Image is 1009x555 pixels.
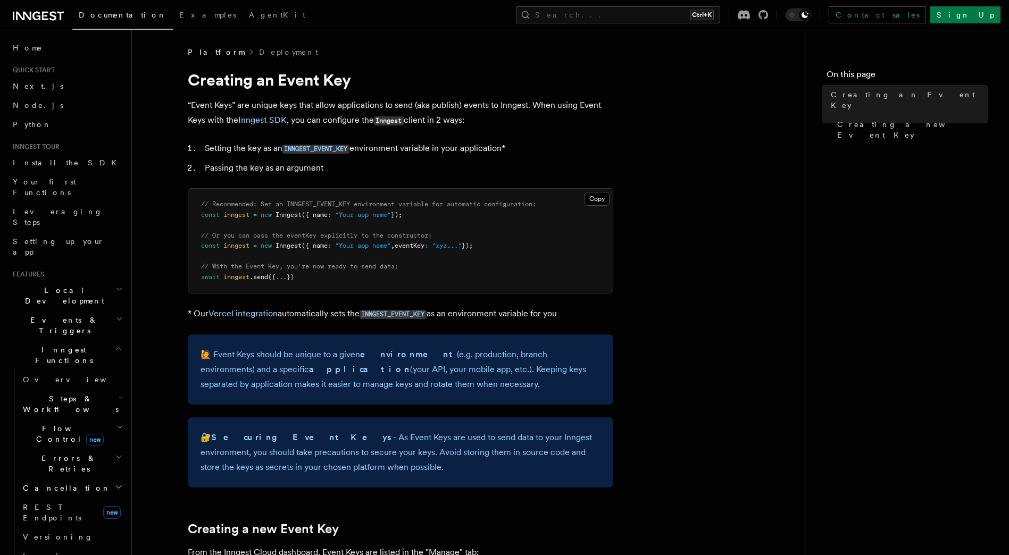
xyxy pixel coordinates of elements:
button: Toggle dark mode [786,9,811,21]
a: Contact sales [829,6,926,23]
a: Examples [173,3,243,29]
a: Install the SDK [9,153,125,172]
span: eventKey [395,242,424,249]
span: .send [249,273,268,281]
span: Creating an Event Key [831,89,988,111]
h1: Creating an Event Key [188,70,613,89]
span: : [424,242,428,249]
a: Creating a new Event Key [833,115,988,145]
p: * Our automatically sets the as an environment variable for you [188,306,613,322]
a: Sign Up [930,6,1000,23]
span: Examples [179,11,236,19]
button: Events & Triggers [9,310,125,340]
span: Quick start [9,66,55,74]
span: Home [13,43,43,53]
span: new [86,434,104,445]
button: Copy [585,192,610,206]
h4: On this page [827,68,988,85]
a: Home [9,38,125,57]
span: Versioning [23,533,93,541]
a: Python [9,115,125,134]
a: Documentation [72,3,173,30]
span: }); [462,242,473,249]
a: Your first Functions [9,172,125,202]
span: : [328,211,331,218]
span: Python [13,120,52,129]
span: // Or you can pass the eventKey explicitly to the constructor: [201,232,432,239]
span: = [253,242,257,249]
span: : [328,242,331,249]
span: // With the Event Key, you're now ready to send data: [201,263,398,270]
a: Overview [19,370,125,389]
code: INNGEST_EVENT_KEY [360,310,427,319]
span: Creating a new Event Key [837,119,988,140]
a: Next.js [9,77,125,96]
span: Documentation [79,11,166,19]
span: AgentKit [249,11,305,19]
span: await [201,273,220,281]
span: Local Development [9,285,116,306]
strong: Securing Event Keys [211,432,393,442]
strong: environment [360,349,457,359]
span: Errors & Retries [19,453,115,474]
span: Your first Functions [13,178,76,197]
span: inngest [223,242,249,249]
a: Vercel integration [209,308,278,318]
span: Flow Control [19,423,117,444]
button: Cancellation [19,478,125,498]
p: 🙋 Event Keys should be unique to a given (e.g. production, branch environments) and a specific (y... [201,347,601,392]
span: ({ name [302,242,328,249]
li: Setting the key as an environment variable in your application* [202,141,613,156]
span: const [201,242,220,249]
span: inngest [223,273,249,281]
code: INNGEST_EVENT_KEY [282,145,349,154]
p: “Event Keys” are unique keys that allow applications to send (aka publish) events to Inngest. Whe... [188,98,613,128]
button: Steps & Workflows [19,389,125,419]
span: new [261,211,272,218]
code: Inngest [374,116,404,125]
span: Cancellation [19,483,111,493]
strong: application [309,364,410,374]
span: Features [9,270,44,279]
kbd: Ctrl+K [690,10,714,20]
span: "xyz..." [432,242,462,249]
a: Deployment [259,47,318,57]
a: INNGEST_EVENT_KEY [282,143,349,153]
button: Local Development [9,281,125,310]
span: ({ name [302,211,328,218]
button: Errors & Retries [19,449,125,478]
span: Node.js [13,101,63,110]
button: Inngest Functions [9,340,125,370]
a: Creating an Event Key [827,85,988,115]
span: Next.js [13,82,63,90]
span: inngest [223,211,249,218]
span: Steps & Workflows [19,393,119,415]
span: , [391,242,395,249]
a: Creating a new Event Key [188,522,339,536]
a: Node.js [9,96,125,115]
span: // Recommended: Set an INNGEST_EVENT_KEY environment variable for automatic configuration: [201,200,536,208]
li: Passing the key as an argument [202,161,613,175]
span: Leveraging Steps [13,207,103,226]
p: 🔐 - As Event Keys are used to send data to your Inngest environment, you should take precautions ... [201,430,601,475]
span: Setting up your app [13,237,104,256]
span: ({ [268,273,276,281]
a: Setting up your app [9,232,125,262]
span: Inngest tour [9,142,60,151]
span: new [261,242,272,249]
a: INNGEST_EVENT_KEY [360,308,427,318]
span: }); [391,211,402,218]
span: "Your app name" [335,211,391,218]
a: Inngest SDK [238,115,287,125]
span: Events & Triggers [9,315,116,336]
button: Flow Controlnew [19,419,125,449]
a: REST Endpointsnew [19,498,125,527]
a: Versioning [19,527,125,546]
span: = [253,211,257,218]
span: Inngest Functions [9,344,115,366]
span: Inngest [276,242,302,249]
a: AgentKit [243,3,312,29]
span: new [103,506,121,519]
span: Inngest [276,211,302,218]
span: Install the SDK [13,158,123,167]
